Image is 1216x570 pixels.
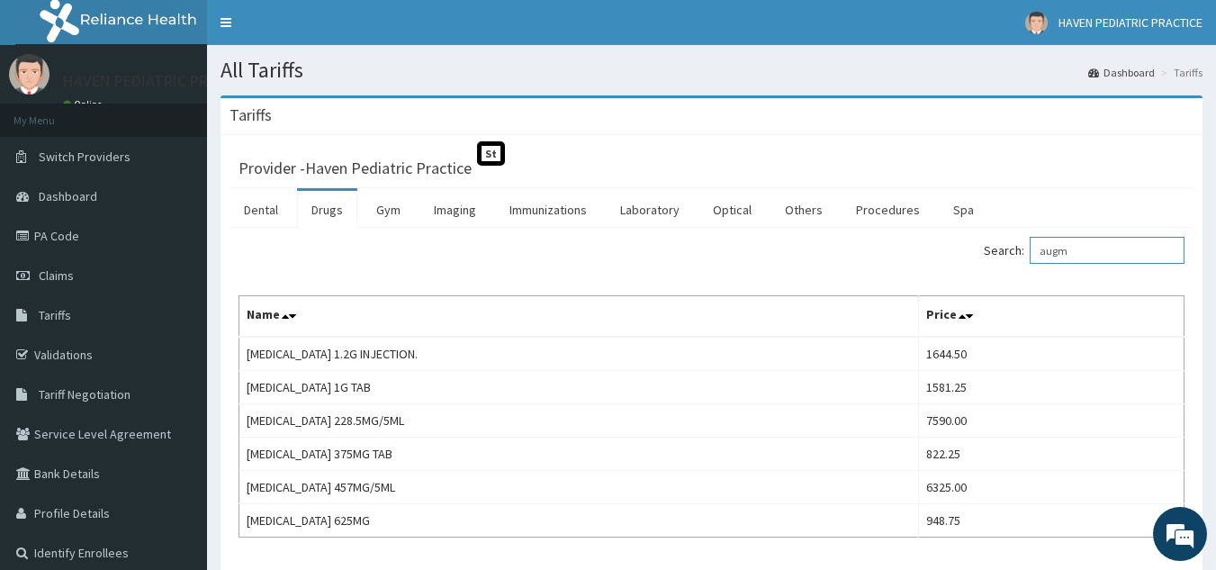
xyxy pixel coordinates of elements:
span: We're online! [104,170,248,352]
div: Minimize live chat window [295,9,338,52]
a: Dental [230,191,293,229]
td: [MEDICAL_DATA] 228.5MG/5ML [239,404,919,438]
span: St [477,141,505,166]
a: Laboratory [606,191,694,229]
span: Claims [39,267,74,284]
td: [MEDICAL_DATA] 625MG [239,504,919,538]
td: 948.75 [918,504,1184,538]
span: HAVEN PEDIATRIC PRACTICE [1058,14,1202,31]
td: [MEDICAL_DATA] 457MG/5ML [239,471,919,504]
span: Dashboard [39,188,97,204]
p: HAVEN PEDIATRIC PRACTICE [63,73,257,89]
a: Procedures [842,191,934,229]
td: 1581.25 [918,371,1184,404]
td: 6325.00 [918,471,1184,504]
a: Gym [362,191,415,229]
a: Immunizations [495,191,601,229]
th: Price [918,296,1184,338]
a: Online [63,98,106,111]
li: Tariffs [1157,65,1202,80]
a: Imaging [419,191,491,229]
label: Search: [984,237,1184,264]
h3: Provider - Haven Pediatric Practice [239,160,472,176]
div: Chat with us now [94,101,302,124]
a: Others [770,191,837,229]
span: Switch Providers [39,149,131,165]
span: Tariffs [39,307,71,323]
a: Dashboard [1088,65,1155,80]
span: Tariff Negotiation [39,386,131,403]
td: 7590.00 [918,404,1184,438]
h1: All Tariffs [221,59,1202,82]
a: Drugs [297,191,357,229]
img: User Image [9,54,50,95]
img: User Image [1025,12,1048,34]
td: [MEDICAL_DATA] 375MG TAB [239,438,919,471]
img: d_794563401_company_1708531726252_794563401 [33,90,73,135]
a: Optical [698,191,766,229]
textarea: Type your message and hit 'Enter' [9,379,343,442]
h3: Tariffs [230,107,272,123]
td: [MEDICAL_DATA] 1G TAB [239,371,919,404]
th: Name [239,296,919,338]
td: [MEDICAL_DATA] 1.2G INJECTION. [239,337,919,371]
a: Spa [939,191,988,229]
input: Search: [1030,237,1184,264]
td: 1644.50 [918,337,1184,371]
td: 822.25 [918,438,1184,471]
